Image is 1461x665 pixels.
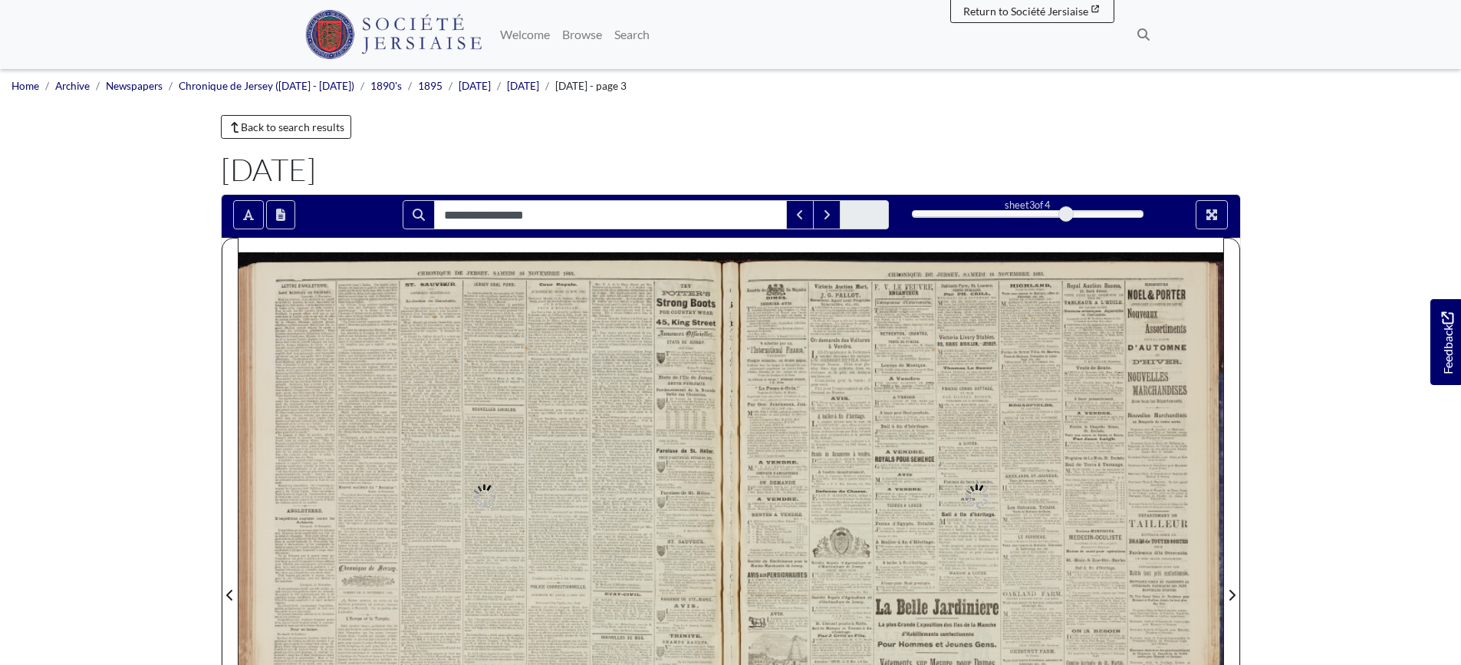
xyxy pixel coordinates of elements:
input: Search for [434,200,787,229]
a: [DATE] [459,80,491,92]
a: Société Jersiaise logo [305,6,482,63]
a: Welcome [494,19,556,50]
div: sheet of 4 [912,198,1143,212]
a: Archive [55,80,90,92]
h1: [DATE] [221,151,1241,188]
button: Previous Match [786,200,814,229]
button: Full screen mode [1196,200,1228,229]
a: Home [12,80,39,92]
span: Return to Société Jersiaise [963,5,1088,18]
a: Would you like to provide feedback? [1430,299,1461,385]
button: Next Match [813,200,841,229]
a: Browse [556,19,608,50]
span: Feedback [1438,312,1456,374]
a: Newspapers [106,80,163,92]
a: Chronique de Jersey ([DATE] - [DATE]) [179,80,354,92]
img: Société Jersiaise [305,10,482,59]
a: 1895 [418,80,443,92]
a: 1890's [370,80,402,92]
a: [DATE] [507,80,539,92]
button: Open transcription window [266,200,295,229]
span: 3 [1029,199,1035,211]
a: Search [608,19,656,50]
a: Back to search results [221,115,352,139]
button: Search [403,200,435,229]
button: Toggle text selection (Alt+T) [233,200,264,229]
span: [DATE] - page 3 [555,80,627,92]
